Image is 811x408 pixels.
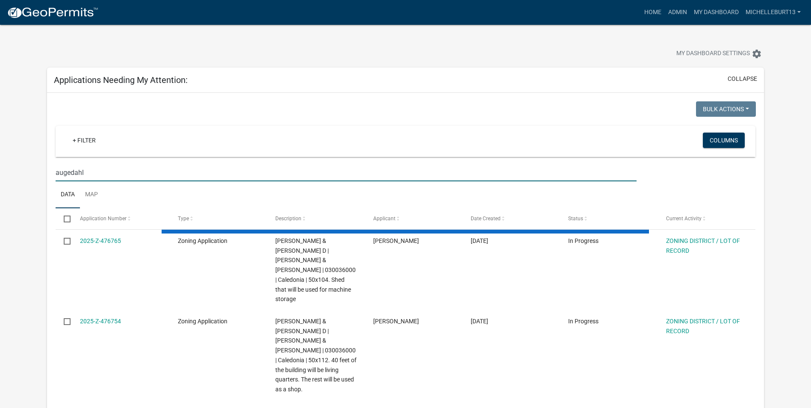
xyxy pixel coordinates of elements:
datatable-header-cell: Status [560,208,658,229]
span: 09/10/2025 [471,318,488,325]
span: MILLER,ALLEN M & KATHERYN D | LESTER O & FRANNIE D YODER | 030036000 | Caledonia | 50x104. Shed t... [275,237,356,303]
span: Applicant [373,216,395,222]
span: Status [568,216,583,222]
a: Admin [665,4,690,21]
span: In Progress [568,237,599,244]
span: Description [275,216,301,222]
span: Type [178,216,189,222]
button: My Dashboard Settingssettings [669,45,769,62]
span: Michelle Burt [373,318,419,325]
a: ZONING DISTRICT / LOT OF RECORD [666,237,740,254]
span: Current Activity [666,216,702,222]
a: Map [80,181,103,209]
span: Zoning Application [178,237,227,244]
span: Michelle Burt [373,237,419,244]
datatable-header-cell: Type [170,208,267,229]
span: Application Number [80,216,127,222]
datatable-header-cell: Current Activity [658,208,755,229]
a: Home [641,4,665,21]
span: Zoning Application [178,318,227,325]
button: Bulk Actions [696,101,756,117]
datatable-header-cell: Select [56,208,72,229]
i: settings [752,49,762,59]
input: Search for applications [56,164,637,181]
span: Date Created [471,216,501,222]
datatable-header-cell: Application Number [72,208,169,229]
a: Data [56,181,80,209]
a: + Filter [66,133,103,148]
button: Columns [703,133,745,148]
a: ZONING DISTRICT / LOT OF RECORD [666,318,740,334]
a: 2025-Z-476765 [80,237,121,244]
datatable-header-cell: Date Created [463,208,560,229]
button: collapse [728,74,757,83]
span: My Dashboard Settings [676,49,750,59]
h5: Applications Needing My Attention: [54,75,188,85]
a: michelleburt13 [742,4,804,21]
datatable-header-cell: Applicant [365,208,462,229]
span: 09/10/2025 [471,237,488,244]
span: MILLER,ALLEN M & KATHERYN D | LESTER O & FRANNIE D YODER | 030036000 | Caledonia | 50x112. 40 fee... [275,318,357,393]
a: 2025-Z-476754 [80,318,121,325]
a: My Dashboard [690,4,742,21]
span: In Progress [568,318,599,325]
datatable-header-cell: Description [267,208,365,229]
